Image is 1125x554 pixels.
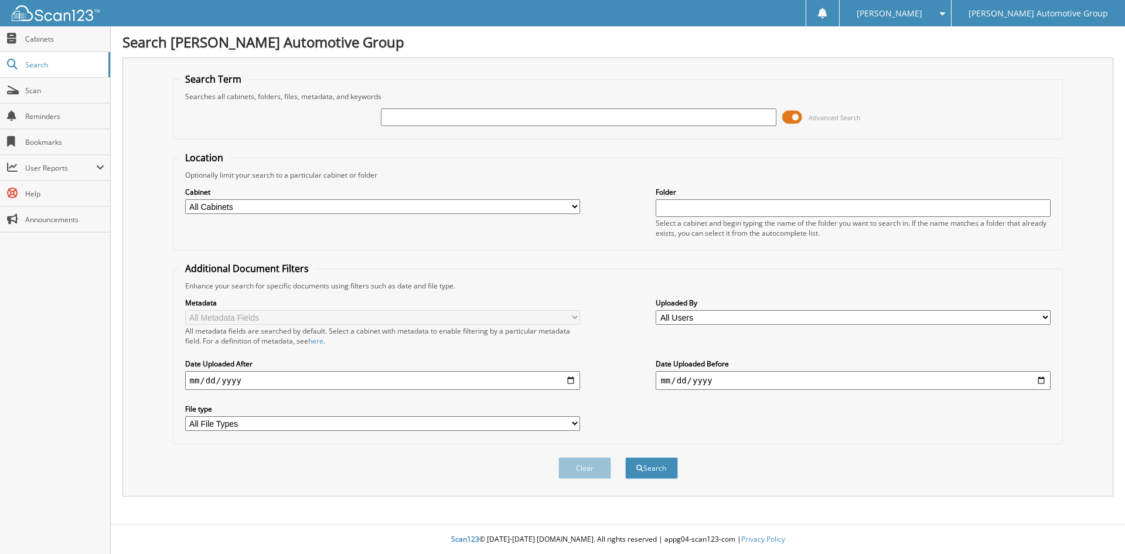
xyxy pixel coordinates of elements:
[558,457,611,479] button: Clear
[185,298,580,308] label: Metadata
[185,187,580,197] label: Cabinet
[179,170,1057,180] div: Optionally limit your search to a particular cabinet or folder
[111,525,1125,554] div: © [DATE]-[DATE] [DOMAIN_NAME]. All rights reserved | appg04-scan123-com |
[179,91,1057,101] div: Searches all cabinets, folders, files, metadata, and keywords
[122,32,1113,52] h1: Search [PERSON_NAME] Automotive Group
[25,34,104,44] span: Cabinets
[25,163,96,173] span: User Reports
[809,113,861,122] span: Advanced Search
[656,187,1051,197] label: Folder
[185,359,580,369] label: Date Uploaded After
[25,60,103,70] span: Search
[25,137,104,147] span: Bookmarks
[25,111,104,121] span: Reminders
[857,10,922,17] span: [PERSON_NAME]
[179,281,1057,291] div: Enhance your search for specific documents using filters such as date and file type.
[179,151,229,164] legend: Location
[25,189,104,199] span: Help
[308,336,323,346] a: here
[656,218,1051,238] div: Select a cabinet and begin typing the name of the folder you want to search in. If the name match...
[25,86,104,96] span: Scan
[185,371,580,390] input: start
[185,404,580,414] label: File type
[625,457,678,479] button: Search
[451,534,479,544] span: Scan123
[179,262,315,275] legend: Additional Document Filters
[741,534,785,544] a: Privacy Policy
[656,371,1051,390] input: end
[1066,498,1125,554] iframe: Chat Widget
[656,298,1051,308] label: Uploaded By
[656,359,1051,369] label: Date Uploaded Before
[185,326,580,346] div: All metadata fields are searched by default. Select a cabinet with metadata to enable filtering b...
[25,215,104,225] span: Announcements
[969,10,1108,17] span: [PERSON_NAME] Automotive Group
[179,73,247,86] legend: Search Term
[12,5,100,21] img: scan123-logo-white.svg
